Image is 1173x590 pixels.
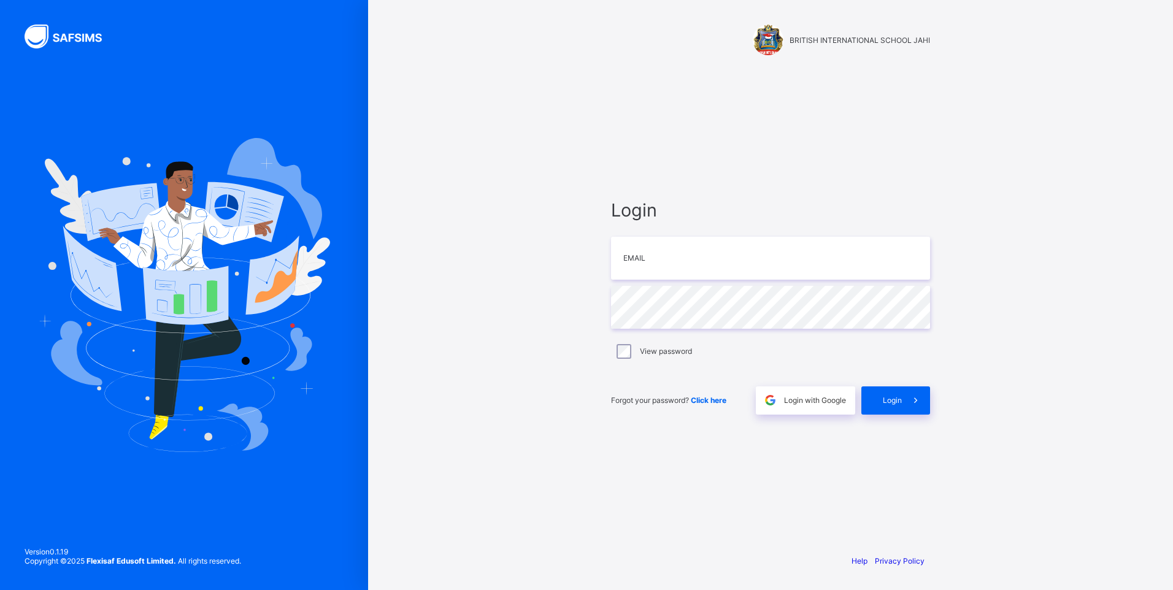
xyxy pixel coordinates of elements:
img: google.396cfc9801f0270233282035f929180a.svg [763,393,777,407]
span: Login [611,199,930,221]
a: Help [852,556,867,565]
a: Click here [691,396,726,405]
strong: Flexisaf Edusoft Limited. [87,556,176,565]
label: View password [640,347,692,356]
span: BRITISH INTERNATIONAL SCHOOL JAHI [790,36,930,45]
span: Forgot your password? [611,396,726,405]
span: Login [883,396,902,405]
img: SAFSIMS Logo [25,25,117,48]
span: Version 0.1.19 [25,547,241,556]
span: Login with Google [784,396,846,405]
img: Hero Image [38,138,330,452]
a: Privacy Policy [875,556,925,565]
span: Copyright © 2025 All rights reserved. [25,556,241,565]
